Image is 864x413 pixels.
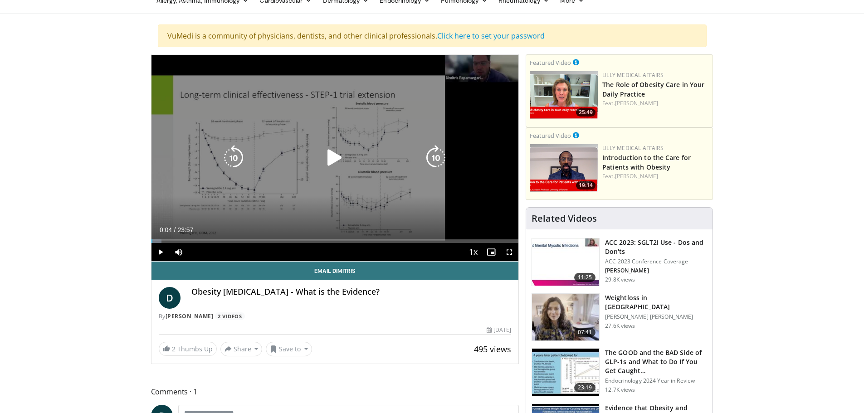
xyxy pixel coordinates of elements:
span: 19:14 [576,181,596,189]
span: / [174,226,176,233]
a: The Role of Obesity Care in Your Daily Practice [602,80,704,98]
small: Featured Video [530,131,571,140]
p: [PERSON_NAME] [PERSON_NAME] [605,313,707,321]
div: Feat. [602,172,709,180]
span: 11:25 [574,273,596,282]
a: [PERSON_NAME] [615,99,658,107]
p: 12.7K views [605,386,635,394]
a: 2 Thumbs Up [159,342,217,356]
button: Playback Rate [464,243,482,261]
a: Email Dimitris [151,262,519,280]
a: Click here to set your password [437,31,545,41]
div: Feat. [602,99,709,107]
span: Comments 1 [151,386,519,398]
img: 9983fed1-7565-45be-8934-aef1103ce6e2.150x105_q85_crop-smart_upscale.jpg [532,294,599,341]
h4: Obesity [MEDICAL_DATA] - What is the Evidence? [191,287,512,297]
a: Lilly Medical Affairs [602,144,664,152]
h3: Weightloss in [GEOGRAPHIC_DATA] [605,293,707,311]
span: 07:41 [574,328,596,337]
p: ACC 2023 Conference Coverage [605,258,707,265]
span: 2 [172,345,176,353]
div: By [159,312,512,321]
div: Progress Bar [151,239,519,243]
a: 25:49 [530,71,598,119]
img: acc2e291-ced4-4dd5-b17b-d06994da28f3.png.150x105_q85_crop-smart_upscale.png [530,144,598,192]
button: Fullscreen [500,243,518,261]
a: [PERSON_NAME] [615,172,658,180]
a: 19:14 [530,144,598,192]
span: 495 views [474,344,511,355]
small: Featured Video [530,58,571,67]
a: [PERSON_NAME] [166,312,214,320]
p: 29.8K views [605,276,635,283]
span: 23:19 [574,383,596,392]
p: [PERSON_NAME] [605,267,707,274]
a: Introduction to the Care for Patients with Obesity [602,153,691,171]
p: 27.6K views [605,322,635,330]
a: 07:41 Weightloss in [GEOGRAPHIC_DATA] [PERSON_NAME] [PERSON_NAME] 27.6K views [532,293,707,341]
h3: The GOOD and the BAD Side of GLP-1s and What to Do If You Get Caught… [605,348,707,375]
span: 25:49 [576,108,596,117]
div: [DATE] [487,326,511,334]
p: Endocrinology 2024 Year in Review [605,377,707,384]
button: Save to [266,342,312,356]
button: Enable picture-in-picture mode [482,243,500,261]
a: 23:19 The GOOD and the BAD Side of GLP-1s and What to Do If You Get Caught… Endocrinology 2024 Ye... [532,348,707,396]
a: Lilly Medical Affairs [602,71,664,79]
video-js: Video Player [151,55,519,262]
a: D [159,287,181,309]
h3: ACC 2023: SGLT2i Use - Dos and Don'ts [605,238,707,256]
div: VuMedi is a community of physicians, dentists, and other clinical professionals. [158,24,707,47]
button: Share [220,342,263,356]
a: 11:25 ACC 2023: SGLT2i Use - Dos and Don'ts ACC 2023 Conference Coverage [PERSON_NAME] 29.8K views [532,238,707,286]
span: 0:04 [160,226,172,233]
a: 2 Videos [215,312,245,320]
button: Play [151,243,170,261]
button: Mute [170,243,188,261]
img: 9258cdf1-0fbf-450b-845f-99397d12d24a.150x105_q85_crop-smart_upscale.jpg [532,238,599,286]
img: e1208b6b-349f-4914-9dd7-f97803bdbf1d.png.150x105_q85_crop-smart_upscale.png [530,71,598,119]
img: 756cb5e3-da60-49d4-af2c-51c334342588.150x105_q85_crop-smart_upscale.jpg [532,349,599,396]
span: 23:57 [177,226,193,233]
h4: Related Videos [532,213,597,224]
